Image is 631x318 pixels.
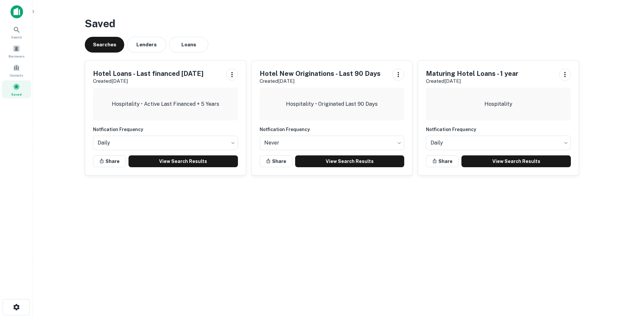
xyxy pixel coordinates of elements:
p: Hospitality • Active Last Financed + 5 Years [112,100,219,108]
a: View Search Results [295,155,405,167]
div: Without label [260,134,405,152]
a: View Search Results [129,155,238,167]
h3: Saved [85,16,579,32]
a: Contacts [2,61,31,79]
h5: Hotel New Originations - Last 90 Days [260,69,381,79]
div: Without label [426,134,571,152]
span: Search [11,34,22,40]
p: Created [DATE] [93,77,203,85]
h6: Notfication Frequency [260,126,405,133]
button: Lenders [127,37,166,53]
span: Borrowers [9,54,24,59]
h6: Notfication Frequency [426,126,571,133]
button: Loans [169,37,208,53]
button: Share [260,155,292,167]
h6: Notfication Frequency [93,126,238,133]
a: View Search Results [461,155,571,167]
p: Hospitality [484,100,512,108]
div: Without label [93,134,238,152]
span: Saved [11,92,22,97]
button: Searches [85,37,124,53]
button: Share [93,155,126,167]
img: capitalize-icon.png [11,5,23,18]
button: Share [426,155,459,167]
p: Hospitality • Originated Last 90 Days [286,100,378,108]
a: Search [2,23,31,41]
h5: Hotel Loans - Last financed [DATE] [93,69,203,79]
a: Saved [2,80,31,98]
a: Borrowers [2,42,31,60]
p: Created [DATE] [260,77,381,85]
p: Created [DATE] [426,77,518,85]
h5: Maturing Hotel Loans - 1 year [426,69,518,79]
span: Contacts [10,73,23,78]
